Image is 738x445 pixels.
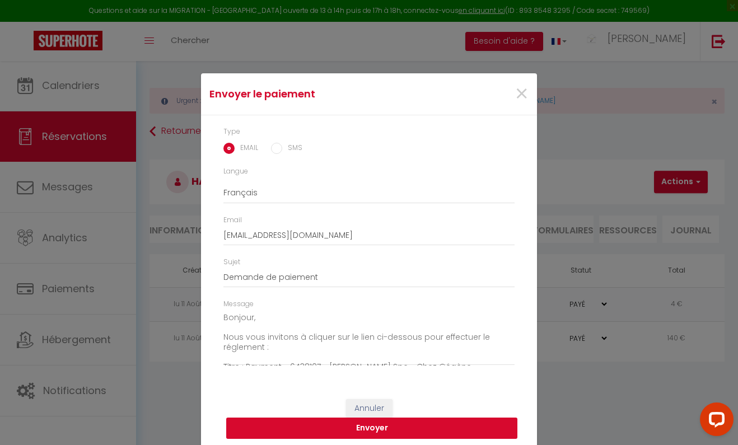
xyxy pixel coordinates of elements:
button: Close [515,82,529,106]
h4: Envoyer le paiement [209,86,417,102]
label: SMS [282,143,302,155]
label: Type [223,127,240,137]
label: Sujet [223,257,240,268]
label: EMAIL [235,143,258,155]
label: Email [223,215,242,226]
label: Message [223,299,254,310]
button: Annuler [346,399,393,418]
label: Langue [223,166,248,177]
button: Envoyer [226,418,517,439]
iframe: LiveChat chat widget [691,398,738,445]
span: × [515,77,529,111]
